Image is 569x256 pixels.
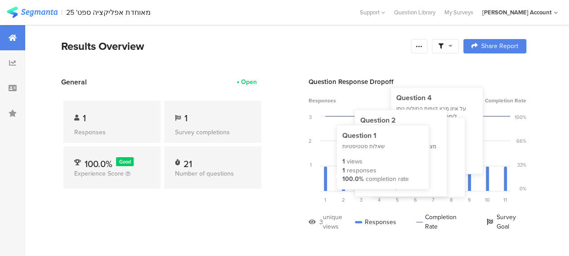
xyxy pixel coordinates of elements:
[517,161,526,168] div: 33%
[7,7,58,18] img: segmanta logo
[355,212,396,231] div: Responses
[309,77,526,87] div: Question Response Dropoff
[175,169,234,178] span: Number of questions
[342,175,364,184] div: 100.0%
[482,8,551,17] div: [PERSON_NAME] Account
[515,114,526,121] div: 100%
[396,93,477,103] div: Question 4
[520,185,526,192] div: 0%
[83,111,86,125] span: 1
[342,196,345,203] span: 2
[342,166,345,175] div: 1
[487,212,526,231] div: Survey Goal
[450,196,453,203] span: 8
[184,157,192,166] div: 21
[119,158,131,165] span: Good
[309,114,312,121] div: 3
[485,196,490,203] span: 10
[61,77,87,87] span: General
[323,212,355,231] div: unique views
[360,115,441,125] div: Question 2
[360,5,385,19] div: Support
[468,196,471,203] span: 9
[516,137,526,145] div: 66%
[241,77,257,87] div: Open
[503,196,507,203] span: 11
[61,7,63,18] div: |
[360,182,382,191] div: 100.0%
[416,212,466,231] div: Completion Rate
[414,196,417,203] span: 6
[342,143,423,150] div: שאלות סטטיסטיות
[366,175,409,184] div: completion rate
[324,196,326,203] span: 1
[432,196,435,203] span: 7
[360,196,363,203] span: 3
[378,196,381,203] span: 4
[61,38,407,54] div: Results Overview
[74,128,150,137] div: Responses
[175,128,251,137] div: Survey completions
[319,217,323,227] div: 3
[309,97,336,105] span: Responses
[347,157,363,166] div: views
[342,157,345,166] div: 1
[396,196,399,203] span: 5
[396,105,477,135] div: על איזו מבין קופות החולים ניתן לומר כל אחד מהפרמטרים הבאים:أيٌّ من صناديق المرضى التالية يُمكن وص...
[390,8,440,17] a: Question Library
[384,182,427,191] div: completion rate
[310,161,312,168] div: 1
[347,166,376,175] div: responses
[481,43,518,49] span: Share Report
[85,157,112,171] span: 100.0%
[440,8,478,17] a: My Surveys
[66,8,151,17] div: מאוחדת אפליקציה ספט' 25
[184,111,188,125] span: 1
[309,137,312,145] div: 2
[74,169,124,178] span: Experience Score
[485,97,526,105] span: Completion Rate
[342,131,423,141] div: Question 1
